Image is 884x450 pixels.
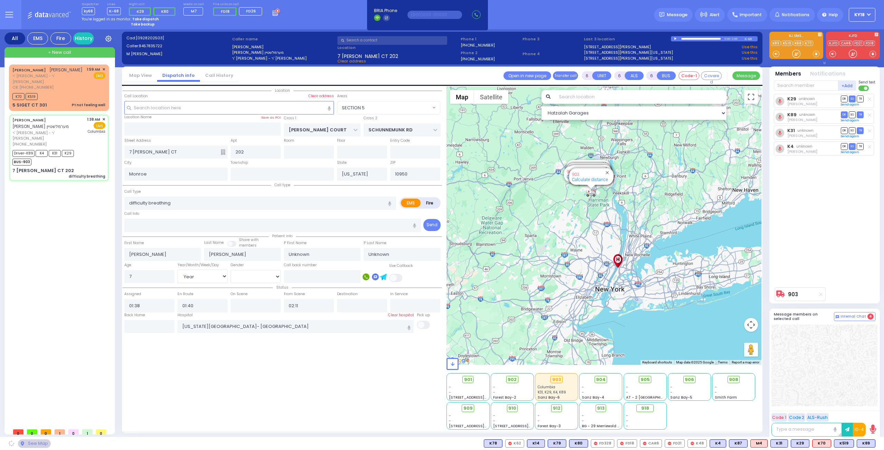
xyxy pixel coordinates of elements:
[854,12,865,18] span: KY18
[36,150,48,157] span: K4
[493,418,495,423] span: -
[62,150,74,157] span: K29
[774,312,834,321] h5: Message members on selected call
[582,418,584,423] span: -
[732,71,760,80] button: Message
[602,165,609,172] button: Close
[857,111,864,118] span: TR
[124,262,131,268] label: Age
[769,34,823,39] label: KJ EMS...
[448,356,471,365] a: Open this area in Google Maps (opens a new window)
[177,291,193,297] label: En Route
[337,36,447,45] input: Search a contact
[82,2,99,7] label: Dispatcher
[799,112,815,117] span: unknown
[12,73,84,84] span: ר' [PERSON_NAME] - ר' [PERSON_NAME]
[390,138,410,143] label: Entry Code
[12,150,35,157] span: Driver-K89
[744,318,758,332] button: Map camera controls
[50,32,71,44] div: Fire
[787,144,794,149] a: K4
[742,56,758,61] a: Use this
[213,2,265,7] label: Fire units on call
[49,150,61,157] span: K31
[461,50,520,56] span: Phone 2
[12,141,47,147] span: [PHONE_NUMBER]
[750,439,768,448] div: ALS
[857,439,875,448] div: BLS
[643,442,646,445] img: red-radio-icon.svg
[183,2,205,7] label: Medic on call
[857,127,864,134] span: TR
[484,439,502,448] div: BLS
[793,41,803,46] a: K68
[12,130,85,141] span: ר' [PERSON_NAME] - ר' [PERSON_NAME]
[626,418,664,423] div: -
[131,22,155,27] strong: Take backup
[423,219,441,231] button: Send
[582,413,584,418] span: -
[841,150,859,154] a: Send again
[449,384,451,390] span: -
[670,390,672,395] span: -
[407,11,462,19] input: (000)000-00000
[810,70,846,78] button: Notifications
[493,390,495,395] span: -
[834,439,854,448] div: BLS
[177,320,414,333] input: Search hospital
[582,423,621,429] span: BG - 29 Merriewold S.
[124,240,144,246] label: First Name
[508,405,516,412] span: 910
[88,129,105,134] span: Columbia
[857,96,864,102] span: TR
[594,442,597,445] img: red-radio-icon.svg
[26,93,38,100] span: K519
[508,442,512,445] img: red-radio-icon.svg
[584,36,671,42] label: Last 3 location
[659,12,664,17] img: message.svg
[729,439,748,448] div: BLS
[390,291,408,297] label: In Service
[668,442,671,445] img: red-radio-icon.svg
[12,84,54,90] span: CB: [PHONE_NUMBER]
[342,104,365,111] span: SECTION 5
[124,211,139,217] label: Call Info
[836,315,839,319] img: comment-alt.png
[13,429,23,434] span: 0
[191,8,197,14] span: M7
[839,41,852,46] a: CAR6
[221,9,230,14] span: FD18
[670,384,672,390] span: -
[553,71,578,80] button: Transfer call
[857,143,864,150] span: TR
[744,90,758,104] button: Toggle fullscreen view
[553,405,560,412] span: 912
[641,376,650,383] span: 905
[232,44,335,50] label: [PERSON_NAME]
[592,71,611,80] button: UNIT
[787,149,817,154] span: Yomi Sofer
[124,138,151,143] label: Street Address
[136,35,164,41] span: [0928202503]
[449,390,451,395] span: -
[804,41,813,46] a: K70
[626,413,664,418] div: -
[94,72,105,79] span: EMS
[527,439,545,448] div: BLS
[841,127,848,134] span: DR
[12,167,74,174] div: 7 [PERSON_NAME] CT 202
[27,10,73,19] img: Logo
[548,439,566,448] div: BLS
[604,169,611,176] button: Close
[337,291,358,297] label: Destination
[124,93,148,99] label: Call Location
[157,72,200,79] a: Dispatch info
[12,117,46,123] a: [PERSON_NAME]
[124,291,141,297] label: Assigned
[858,85,869,92] label: Turn off text
[567,174,603,179] a: Calculate distance
[449,413,451,418] span: -
[626,395,677,400] span: AT - 2 [GEOGRAPHIC_DATA]
[715,384,717,390] span: -
[740,12,762,18] span: Important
